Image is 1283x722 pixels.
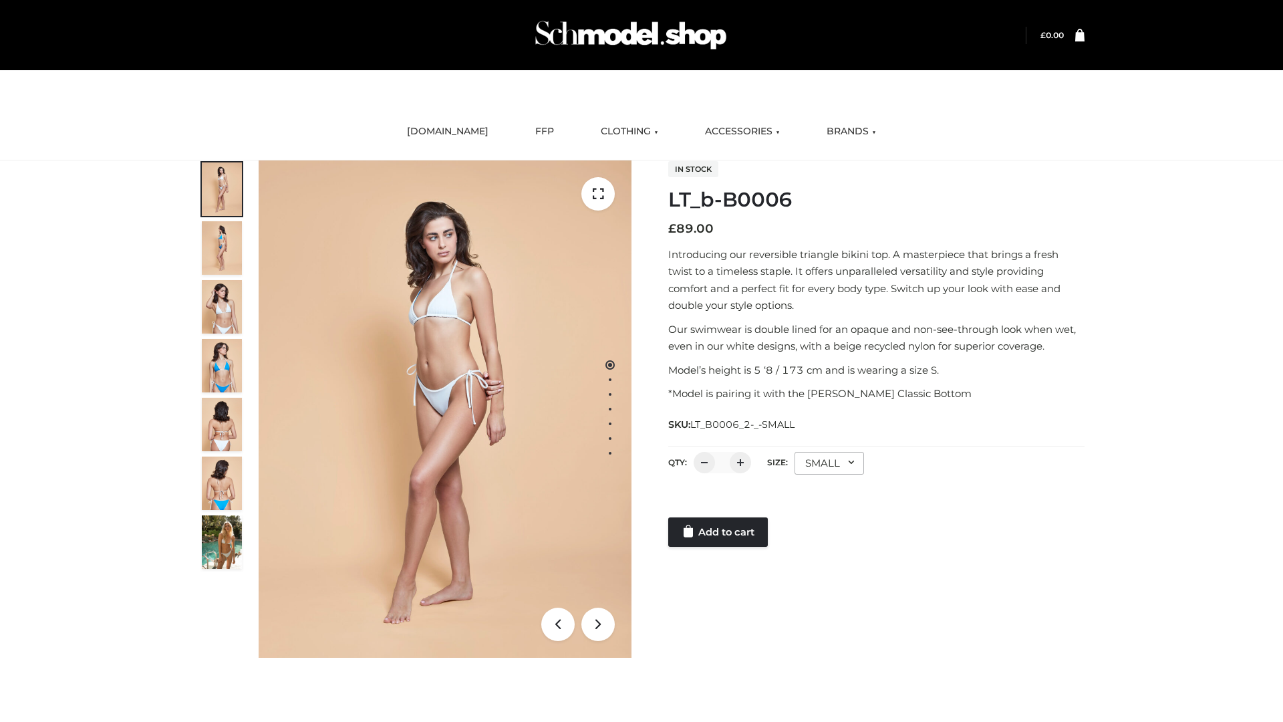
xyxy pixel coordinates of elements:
[1040,30,1046,40] span: £
[668,362,1085,379] p: Model’s height is 5 ‘8 / 173 cm and is wearing a size S.
[668,246,1085,314] p: Introducing our reversible triangle bikini top. A masterpiece that brings a fresh twist to a time...
[202,162,242,216] img: ArielClassicBikiniTop_CloudNine_AzureSky_OW114ECO_1-scaled.jpg
[668,221,676,236] span: £
[1040,30,1064,40] a: £0.00
[531,9,731,62] img: Schmodel Admin 964
[767,457,788,467] label: Size:
[668,385,1085,402] p: *Model is pairing it with the [PERSON_NAME] Classic Bottom
[690,418,795,431] span: LT_B0006_2-_-SMALL
[695,117,790,146] a: ACCESSORIES
[668,161,718,177] span: In stock
[202,221,242,275] img: ArielClassicBikiniTop_CloudNine_AzureSky_OW114ECO_2-scaled.jpg
[202,398,242,451] img: ArielClassicBikiniTop_CloudNine_AzureSky_OW114ECO_7-scaled.jpg
[668,221,714,236] bdi: 89.00
[817,117,886,146] a: BRANDS
[1040,30,1064,40] bdi: 0.00
[525,117,564,146] a: FFP
[202,339,242,392] img: ArielClassicBikiniTop_CloudNine_AzureSky_OW114ECO_4-scaled.jpg
[202,515,242,569] img: Arieltop_CloudNine_AzureSky2.jpg
[202,280,242,334] img: ArielClassicBikiniTop_CloudNine_AzureSky_OW114ECO_3-scaled.jpg
[668,457,687,467] label: QTY:
[397,117,498,146] a: [DOMAIN_NAME]
[668,188,1085,212] h1: LT_b-B0006
[668,517,768,547] a: Add to cart
[795,452,864,475] div: SMALL
[259,160,631,658] img: ArielClassicBikiniTop_CloudNine_AzureSky_OW114ECO_1
[668,416,796,433] span: SKU:
[591,117,668,146] a: CLOTHING
[202,457,242,510] img: ArielClassicBikiniTop_CloudNine_AzureSky_OW114ECO_8-scaled.jpg
[668,321,1085,355] p: Our swimwear is double lined for an opaque and non-see-through look when wet, even in our white d...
